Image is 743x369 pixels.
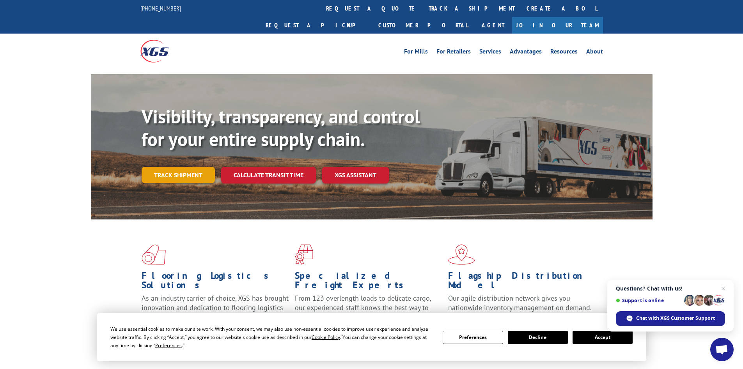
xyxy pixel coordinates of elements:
img: xgs-icon-total-supply-chain-intelligence-red [142,244,166,265]
a: Resources [550,48,578,57]
a: XGS ASSISTANT [322,167,389,184]
a: Customer Portal [372,17,474,34]
div: Cookie Consent Prompt [97,313,646,361]
a: For Retailers [436,48,471,57]
a: For Mills [404,48,428,57]
h1: Specialized Freight Experts [295,271,442,294]
span: Chat with XGS Customer Support [636,315,715,322]
p: From 123 overlength loads to delicate cargo, our experienced staff knows the best way to move you... [295,294,442,328]
h1: Flooring Logistics Solutions [142,271,289,294]
img: xgs-icon-flagship-distribution-model-red [448,244,475,265]
a: Join Our Team [512,17,603,34]
div: Chat with XGS Customer Support [616,311,725,326]
a: Services [479,48,501,57]
h1: Flagship Distribution Model [448,271,596,294]
div: Open chat [710,338,734,361]
a: Agent [474,17,512,34]
span: Our agile distribution network gives you nationwide inventory management on demand. [448,294,592,312]
div: We use essential cookies to make our site work. With your consent, we may also use non-essential ... [110,325,433,349]
span: Questions? Chat with us! [616,285,725,292]
a: [PHONE_NUMBER] [140,4,181,12]
span: Preferences [155,342,182,349]
b: Visibility, transparency, and control for your entire supply chain. [142,104,420,151]
a: Request a pickup [260,17,372,34]
button: Preferences [443,331,503,344]
a: Calculate transit time [221,167,316,184]
a: Advantages [510,48,542,57]
a: Track shipment [142,167,215,183]
span: As an industry carrier of choice, XGS has brought innovation and dedication to flooring logistics... [142,294,289,321]
span: Cookie Policy [312,334,340,340]
a: About [586,48,603,57]
img: xgs-icon-focused-on-flooring-red [295,244,313,265]
span: Close chat [718,284,728,293]
span: Support is online [616,298,681,303]
button: Decline [508,331,568,344]
button: Accept [573,331,633,344]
